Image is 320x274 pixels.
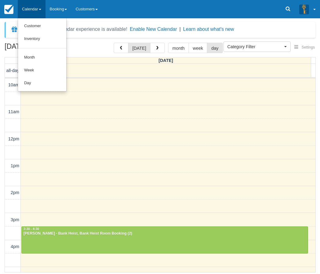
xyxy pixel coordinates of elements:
[291,43,318,52] button: Settings
[18,33,66,45] a: Inventory
[8,109,19,114] span: 11am
[130,26,177,32] button: Enable New Calendar
[11,244,19,249] span: 4pm
[24,227,39,231] span: 3:30 - 4:30
[4,5,13,14] img: checkfront-main-nav-mini-logo.png
[11,217,19,222] span: 3pm
[18,51,66,64] a: Month
[128,43,150,53] button: [DATE]
[159,58,173,63] span: [DATE]
[21,226,308,253] a: 3:30 - 4:30[PERSON_NAME] - Bank Heist, Bank Heist Room Booking (2)
[20,26,127,33] div: A new Booking Calendar experience is available!
[227,44,283,50] span: Category Filter
[8,136,19,141] span: 12pm
[23,231,306,236] div: [PERSON_NAME] - Bank Heist, Bank Heist Room Booking (2)
[11,190,19,195] span: 2pm
[179,27,181,32] span: |
[18,20,66,33] a: Customer
[11,163,19,168] span: 1pm
[302,45,315,49] span: Settings
[18,77,66,90] a: Day
[18,64,66,77] a: Week
[183,27,234,32] a: Learn about what's new
[189,43,208,53] button: week
[299,4,309,14] img: A3
[18,18,67,92] ul: Calendar
[6,68,19,73] span: all-day
[223,41,291,52] button: Category Filter
[168,43,189,53] button: month
[5,43,82,54] h2: [DATE]
[8,82,19,87] span: 10am
[207,43,223,53] button: day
